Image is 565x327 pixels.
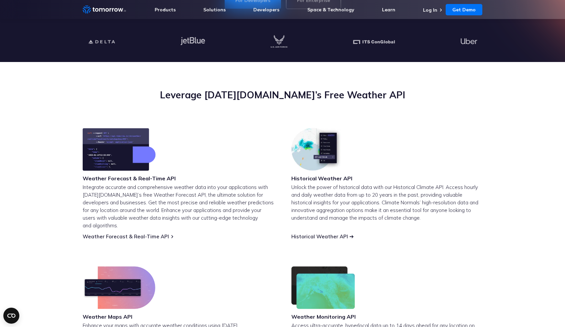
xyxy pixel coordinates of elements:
[307,7,354,13] a: Space & Technology
[83,175,176,182] h3: Weather Forecast & Real-Time API
[291,183,483,222] p: Unlock the power of historical data with our Historical Climate API. Access hourly and daily weat...
[83,5,126,15] a: Home link
[83,183,274,229] p: Integrate accurate and comprehensive weather data into your applications with [DATE][DOMAIN_NAME]...
[83,233,169,240] a: Weather Forecast & Real-Time API
[83,89,483,101] h2: Leverage [DATE][DOMAIN_NAME]’s Free Weather API
[291,313,356,320] h3: Weather Monitoring API
[83,313,155,320] h3: Weather Maps API
[423,7,437,13] a: Log In
[291,175,352,182] h3: Historical Weather API
[155,7,176,13] a: Products
[382,7,395,13] a: Learn
[253,7,279,13] a: Developers
[291,233,348,240] a: Historical Weather API
[3,308,19,324] button: Open CMP widget
[446,4,482,15] a: Get Demo
[203,7,226,13] a: Solutions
